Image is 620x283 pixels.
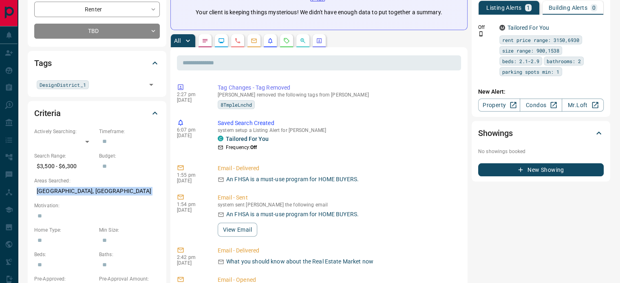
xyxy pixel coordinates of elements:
strong: Off [250,145,257,150]
p: No showings booked [478,148,604,155]
div: Renter [34,2,160,17]
p: [DATE] [177,178,205,184]
p: [PERSON_NAME] removed the following tags from [PERSON_NAME] [218,92,458,98]
div: mrloft.ca [499,25,505,31]
svg: Requests [283,37,290,44]
div: TBD [34,24,160,39]
button: View Email [218,223,257,237]
svg: Push Notification Only [478,31,484,37]
a: Tailored For You [226,136,269,142]
p: 6:07 pm [177,127,205,133]
p: 1:55 pm [177,172,205,178]
p: Building Alerts [549,5,587,11]
p: Pre-Approved: [34,275,95,283]
p: New Alert: [478,88,604,96]
span: size range: 900,1538 [502,46,559,55]
p: Motivation: [34,202,160,209]
p: $3,500 - $6,300 [34,160,95,173]
button: New Showing [478,163,604,176]
a: Tailored For You [507,24,549,31]
a: Condos [520,99,562,112]
p: Tag Changes - Tag Removed [218,83,458,92]
p: Baths: [99,251,160,258]
p: An FHSA is a must-use program for HOME BUYERS. [226,210,359,219]
p: Home Type: [34,226,95,234]
p: Search Range: [34,152,95,160]
span: bathrooms: 2 [547,57,581,65]
div: Criteria [34,103,160,123]
svg: Calls [234,37,241,44]
p: Off [478,24,494,31]
a: Mr.Loft [562,99,604,112]
p: Email - Delivered [218,246,458,255]
h2: Criteria [34,107,61,120]
h2: Showings [478,127,513,140]
p: [DATE] [177,133,205,138]
p: [DATE] [177,207,205,213]
p: Email - Sent [218,193,458,202]
svg: Notes [202,37,208,44]
p: All [174,38,181,44]
button: Open [146,79,157,90]
p: [DATE] [177,97,205,103]
a: Property [478,99,520,112]
span: 8TmpleLnchd [221,101,252,109]
p: Frequency: [226,144,257,151]
span: beds: 2.1-2.9 [502,57,539,65]
svg: Listing Alerts [267,37,274,44]
p: Min Size: [99,226,160,234]
p: What you should know about the Real Estate Market now [226,257,373,266]
span: parking spots min: 1 [502,68,559,76]
p: 2:42 pm [177,254,205,260]
svg: Opportunities [300,37,306,44]
p: Beds: [34,251,95,258]
div: Tags [34,53,160,73]
p: system setup a Listing Alert for [PERSON_NAME] [218,127,458,133]
svg: Emails [251,37,257,44]
p: Pre-Approval Amount: [99,275,160,283]
span: rent price range: 3150,6930 [502,36,579,44]
p: 1:54 pm [177,202,205,207]
p: Areas Searched: [34,177,160,184]
p: [DATE] [177,260,205,266]
p: Actively Searching: [34,128,95,135]
h2: Tags [34,57,51,70]
p: Listing Alerts [486,5,522,11]
p: An FHSA is a must-use program for HOME BUYERS. [226,175,359,184]
p: 0 [592,5,596,11]
p: Your client is keeping things mysterious! We didn't have enough data to put together a summary. [196,8,442,17]
p: Budget: [99,152,160,160]
span: DesignDistrict_1 [40,81,86,89]
p: Email - Delivered [218,164,458,173]
p: system sent [PERSON_NAME] the following email [218,202,458,208]
svg: Lead Browsing Activity [218,37,225,44]
p: [GEOGRAPHIC_DATA], [GEOGRAPHIC_DATA] [34,184,160,198]
p: Timeframe: [99,128,160,135]
div: condos.ca [218,136,223,141]
p: 1 [527,5,530,11]
div: Showings [478,123,604,143]
p: Saved Search Created [218,119,458,127]
svg: Agent Actions [316,37,322,44]
p: 2:27 pm [177,92,205,97]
